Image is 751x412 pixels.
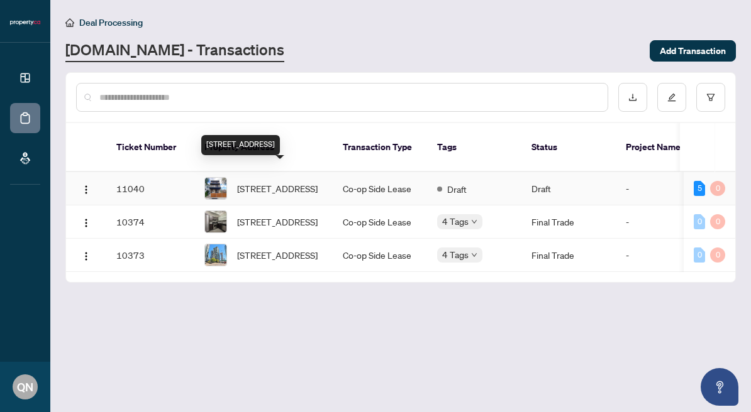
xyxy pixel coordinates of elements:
[205,178,226,199] img: thumbnail-img
[76,178,96,198] button: Logo
[81,218,91,228] img: Logo
[694,181,705,196] div: 5
[694,214,705,229] div: 0
[333,172,427,205] td: Co-op Side Lease
[521,172,616,205] td: Draft
[706,93,715,102] span: filter
[616,172,691,205] td: -
[106,205,194,239] td: 10374
[237,182,318,195] span: [STREET_ADDRESS]
[447,182,467,196] span: Draft
[471,252,477,258] span: down
[710,247,725,263] div: 0
[201,135,280,155] div: [STREET_ADDRESS]
[106,123,194,172] th: Ticket Number
[618,83,647,112] button: download
[81,251,91,261] img: Logo
[205,211,226,232] img: thumbnail-img
[616,123,691,172] th: Project Name
[237,215,318,229] span: [STREET_ADDRESS]
[65,18,74,27] span: home
[194,123,333,172] th: Property Address
[616,239,691,272] td: -
[694,247,705,263] div: 0
[10,19,40,26] img: logo
[333,239,427,272] td: Co-op Side Lease
[710,181,725,196] div: 0
[333,123,427,172] th: Transaction Type
[521,205,616,239] td: Final Trade
[205,244,226,266] img: thumbnail-img
[76,245,96,265] button: Logo
[650,40,736,62] button: Add Transaction
[710,214,725,229] div: 0
[333,205,427,239] td: Co-op Side Lease
[79,17,143,28] span: Deal Processing
[521,239,616,272] td: Final Trade
[237,248,318,262] span: [STREET_ADDRESS]
[701,368,738,406] button: Open asap
[65,40,284,62] a: [DOMAIN_NAME] - Transactions
[471,219,477,225] span: down
[616,205,691,239] td: -
[657,83,686,112] button: edit
[106,239,194,272] td: 10373
[660,41,726,61] span: Add Transaction
[696,83,725,112] button: filter
[106,172,194,205] td: 11040
[76,212,96,232] button: Logo
[521,123,616,172] th: Status
[81,185,91,195] img: Logo
[442,247,469,262] span: 4 Tags
[442,214,469,229] span: 4 Tags
[628,93,637,102] span: download
[427,123,521,172] th: Tags
[17,378,33,396] span: QN
[667,93,676,102] span: edit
